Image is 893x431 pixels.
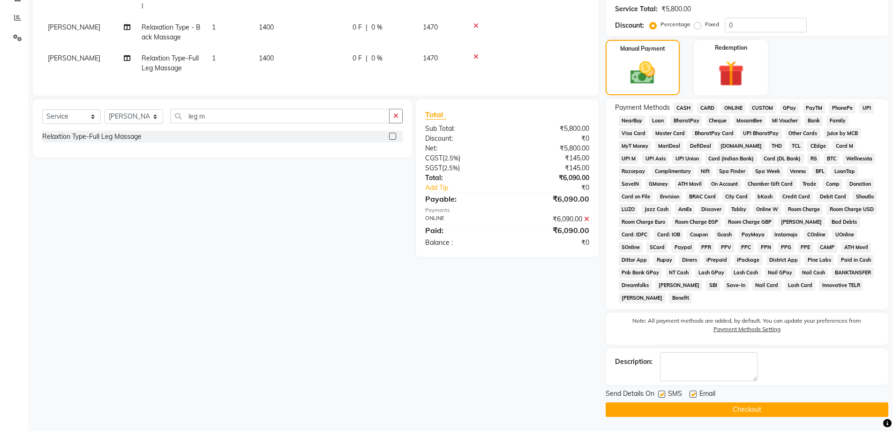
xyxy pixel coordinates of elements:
[728,204,750,215] span: Tabby
[800,179,819,189] span: Trade
[212,54,216,62] span: 1
[507,238,596,248] div: ₹0
[418,183,522,193] a: Add Tip
[652,166,694,177] span: Complimentary
[619,267,662,278] span: Pnb Bank GPay
[142,54,199,72] span: Relaxtion Type-Full Leg Massage
[507,225,596,236] div: ₹6,090.00
[615,103,670,113] span: Payment Methods
[718,242,735,253] span: PPV
[778,217,825,227] span: [PERSON_NAME]
[654,229,683,240] span: Card: IOB
[606,402,888,417] button: Checkout
[798,242,813,253] span: PPE
[705,153,757,164] span: Card (Indian Bank)
[606,389,654,401] span: Send Details On
[853,191,877,202] span: Shoutlo
[42,132,142,142] div: Relaxtion Type-Full Leg Massage
[824,128,861,139] span: Juice by MCB
[804,115,823,126] span: Bank
[619,204,638,215] span: LUZO
[780,191,813,202] span: Credit Card
[619,217,668,227] span: Room Charge Euro
[619,153,639,164] span: UPI M
[826,204,877,215] span: Room Charge USD
[761,153,804,164] span: Card (DL Bank)
[507,214,596,224] div: ₹6,090.00
[789,141,804,151] span: TCL
[507,163,596,173] div: ₹145.00
[418,193,507,204] div: Payable:
[755,191,776,202] span: bKash
[786,128,820,139] span: Other Cards
[698,166,713,177] span: Nift
[687,229,711,240] span: Coupon
[832,229,857,240] span: UOnline
[706,115,730,126] span: Cheque
[708,179,741,189] span: On Account
[841,242,871,253] span: ATH Movil
[623,59,663,87] img: _cash.svg
[686,191,719,202] span: BRAC Card
[507,124,596,134] div: ₹5,800.00
[653,255,675,265] span: Rupay
[425,164,442,172] span: SGST
[679,255,700,265] span: Diners
[418,163,507,173] div: ( )
[507,144,596,153] div: ₹5,800.00
[642,153,668,164] span: UPI Axis
[366,53,368,63] span: |
[619,166,648,177] span: Razorpay
[507,153,596,163] div: ₹145.00
[652,128,688,139] span: Master Card
[705,20,719,29] label: Fixed
[655,280,702,291] span: [PERSON_NAME]
[657,191,682,202] span: Envision
[646,242,668,253] span: SCard
[418,173,507,183] div: Total:
[418,124,507,134] div: Sub Total:
[674,103,694,113] span: CASH
[715,44,747,52] label: Redemption
[769,115,801,126] span: MI Voucher
[734,115,765,126] span: MosamBee
[721,103,745,113] span: ONLINE
[718,141,765,151] span: [DOMAIN_NAME]
[824,153,839,164] span: BTC
[170,109,390,123] input: Search or Scan
[48,23,100,31] span: [PERSON_NAME]
[785,280,816,291] span: Lash Card
[619,280,652,291] span: Dreamfolks
[142,23,201,41] span: Relaxation Type - Back Massage
[772,229,801,240] span: Instamojo
[833,141,856,151] span: Card M
[713,325,780,333] label: Payment Methods Setting
[819,280,863,291] span: Innovative TELR
[785,204,823,215] span: Room Charge
[615,357,653,367] div: Description:
[672,217,721,227] span: Room Charge EGP
[619,191,653,202] span: Card on File
[765,267,795,278] span: Nail GPay
[48,54,100,62] span: [PERSON_NAME]
[423,54,438,62] span: 1470
[745,179,796,189] span: Chamber Gift Card
[619,141,652,151] span: MyT Money
[758,242,774,253] span: PPN
[734,255,763,265] span: iPackage
[740,128,782,139] span: UPI BharatPay
[418,214,507,224] div: ONLINE
[418,153,507,163] div: ( )
[846,179,874,189] span: Donation
[724,280,749,291] span: Save-In
[753,204,781,215] span: Online W
[698,204,725,215] span: Discover
[829,103,855,113] span: PhonePe
[695,267,727,278] span: Lash GPay
[812,166,827,177] span: BFL
[425,154,443,162] span: CGST
[615,317,879,337] label: Note: All payment methods are added, by default. You can update your preferences from
[859,103,874,113] span: UPI
[649,115,667,126] span: Loan
[714,229,735,240] span: Gcash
